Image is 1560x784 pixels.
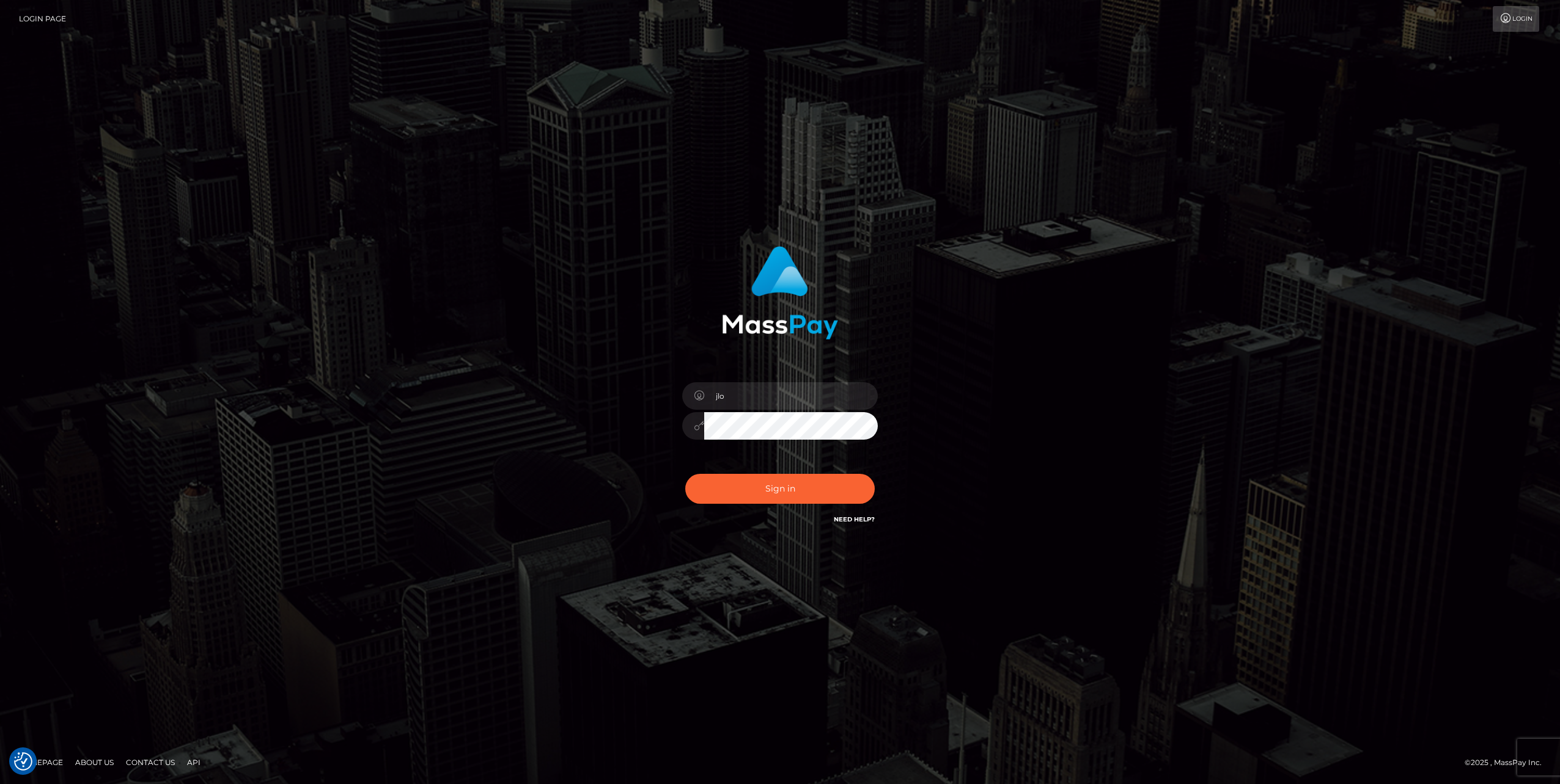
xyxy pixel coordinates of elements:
[121,753,180,772] a: Contact Us
[834,515,875,523] a: Need Help?
[722,246,838,339] img: MassPay Login
[70,753,119,772] a: About Us
[14,752,32,771] img: Revisit consent button
[1465,756,1551,769] div: © 2025 , MassPay Inc.
[685,474,875,504] button: Sign in
[19,6,66,32] a: Login Page
[14,752,32,771] button: Consent Preferences
[704,382,878,410] input: Username...
[182,753,205,772] a: API
[13,753,68,772] a: Homepage
[1493,6,1539,32] a: Login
